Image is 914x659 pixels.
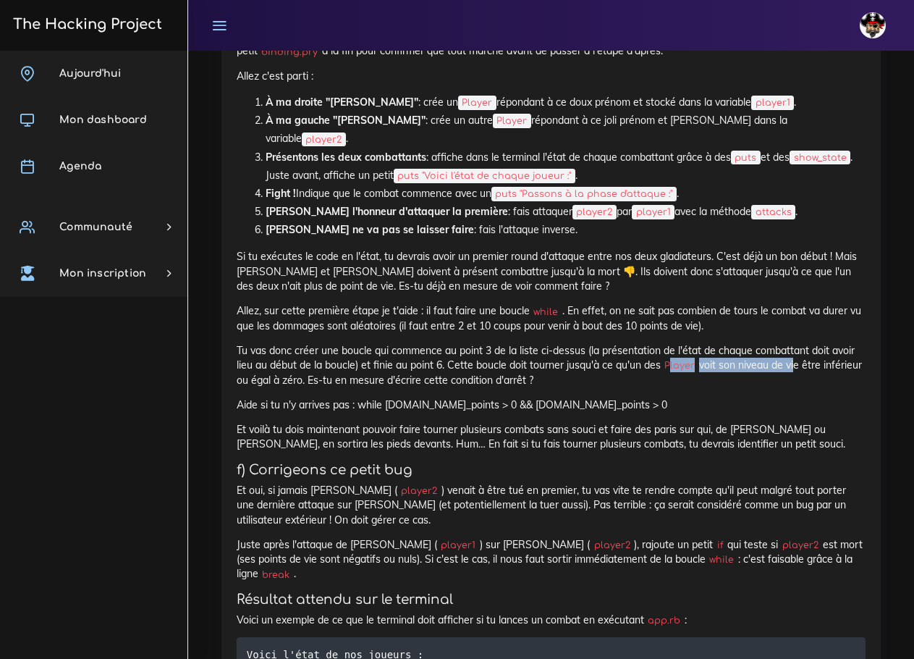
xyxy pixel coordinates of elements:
[266,205,508,218] strong: [PERSON_NAME] l'honneur d'attaquer la première
[59,161,101,172] span: Agenda
[59,68,121,79] span: Aujourd'hui
[266,151,426,164] strong: Présentons les deux combattants
[266,114,426,127] strong: À ma gauche "[PERSON_NAME]"
[397,484,441,498] code: player2
[237,398,866,412] p: Aide si tu n'y arrives pas : while [DOMAIN_NAME]_points > 0 && [DOMAIN_NAME]_points > 0
[59,114,147,125] span: Mon dashboard
[266,112,866,148] li: : crée un autre répondant à ce joli prénom et [PERSON_NAME] dans la variable .
[458,96,496,110] code: Player
[661,358,699,373] code: Player
[790,151,850,165] code: show_state
[751,205,795,219] code: attacks
[59,268,146,279] span: Mon inscription
[266,185,866,203] li: Indique que le combat commence avec un .
[394,169,575,183] code: puts "Voici l'état de chaque joueur :"
[258,568,294,582] code: break
[266,203,866,221] li: : fais attaquer par avec la méthode .
[237,422,866,452] p: Et voilà tu dois maintenant pouvoir faire tourner plusieurs combats sans souci et faire des paris...
[706,553,738,567] code: while
[302,133,346,147] code: player2
[237,69,866,83] p: Allez c'est parti :
[778,538,822,553] code: player2
[493,114,531,128] code: Player
[572,205,617,219] code: player2
[237,537,866,582] p: Juste après l'attaque de [PERSON_NAME] ( ) sur [PERSON_NAME] ( ), rajoute un petit qui teste si e...
[237,483,866,527] p: Et oui, si jamais [PERSON_NAME] ( ) venait à être tué en premier, tu vas vite te rendre compte qu...
[437,538,480,553] code: player1
[632,205,674,219] code: player1
[258,45,322,59] code: binding.pry
[237,592,866,608] h4: Résultat attendu sur le terminal
[237,613,866,627] p: Voici un exemple de ce que le terminal doit afficher si tu lances un combat en exécutant :
[266,223,474,236] strong: [PERSON_NAME] ne va pas se laisser faire
[713,538,727,553] code: if
[59,222,132,232] span: Communauté
[237,343,866,387] p: Tu vas donc créer une boucle qui commence au point 3 de la liste ci-dessus (la présentation de l'...
[860,12,886,38] img: avatar
[491,187,677,201] code: puts "Passons à la phase d'attaque :"
[644,613,685,628] code: app.rb
[9,17,162,33] h3: The Hacking Project
[590,538,634,553] code: player2
[237,462,866,478] h4: f) Corrigeons ce petit bug
[731,151,761,165] code: puts
[266,93,866,112] li: : crée un répondant à ce doux prénom et stocké dans la variable .
[751,96,794,110] code: player1
[266,221,866,239] li: : fais l'attaque inverse.
[237,303,866,333] p: Allez, sur cette première étape je t'aide : il faut faire une boucle . En effet, on ne sait pas c...
[237,249,866,293] p: Si tu exécutes le code en l'état, tu devrais avoir un premier round d'attaque entre nos deux glad...
[266,187,296,200] strong: Fight !
[266,148,866,185] li: : affiche dans le terminal l'état de chaque combattant grâce à des et des . Juste avant, affiche ...
[266,96,418,109] strong: À ma droite "[PERSON_NAME]"
[530,305,562,319] code: while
